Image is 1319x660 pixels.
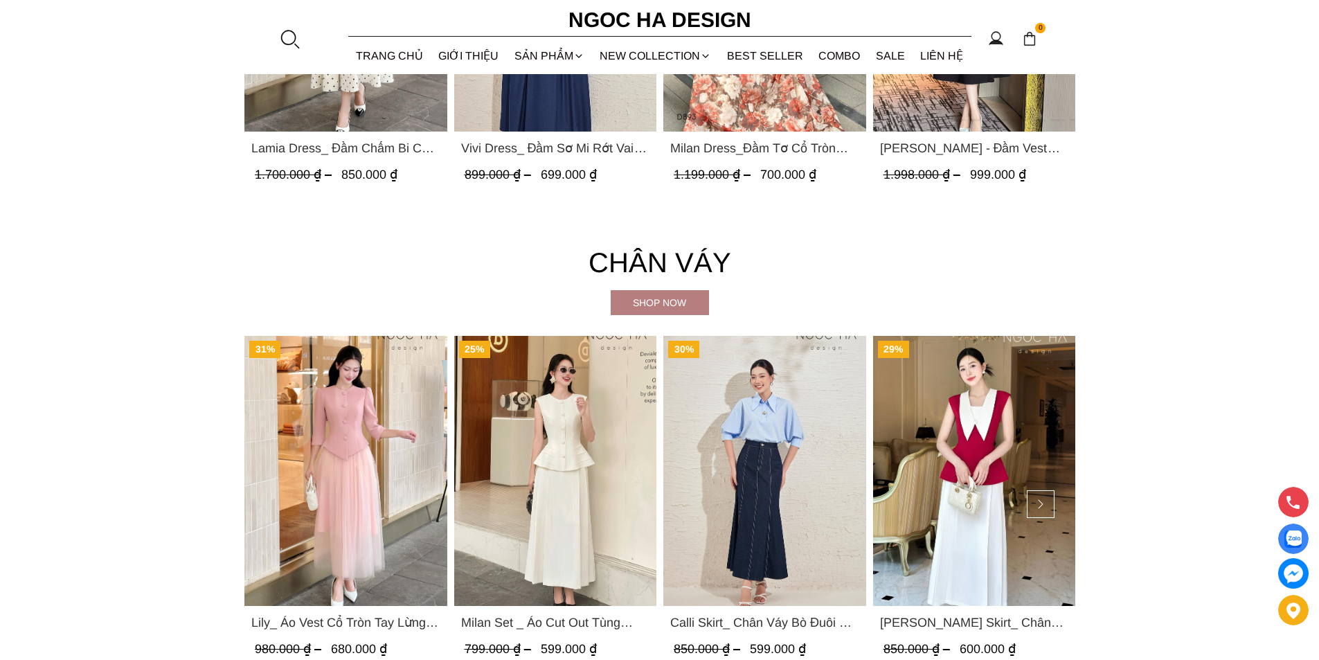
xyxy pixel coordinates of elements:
img: Display image [1284,530,1302,548]
span: 700.000 ₫ [760,168,816,182]
span: 599.000 ₫ [750,642,806,656]
span: 980.000 ₫ [255,642,325,656]
span: 1.199.000 ₫ [674,168,754,182]
a: GIỚI THIỆU [431,37,507,74]
span: 699.000 ₫ [540,168,596,182]
a: Combo [811,37,868,74]
a: Link to Irene Dress - Đầm Vest Dáng Xòe Kèm Đai D713 [879,139,1068,158]
span: 599.000 ₫ [540,642,596,656]
a: BEST SELLER [719,37,811,74]
a: Link to Vivi Dress_ Đầm Sơ Mi Rớt Vai Bò Lụa Màu Xanh D1000 [460,139,649,158]
span: 1.998.000 ₫ [883,168,963,182]
span: 680.000 ₫ [331,642,387,656]
h4: Chân váy [244,240,1075,285]
div: Shop now [611,295,709,310]
a: LIÊN HỆ [913,37,971,74]
a: Link to Calli Skirt_ Chân Váy Bò Đuôi Cá May Chỉ Nổi CV137 [670,613,859,632]
a: Link to Lily_ Áo Vest Cổ Tròn Tay Lừng Mix Chân Váy Lưới Màu Hồng A1082+CV140 [251,613,440,632]
a: Link to Milan Dress_Đầm Tơ Cổ Tròn Đính Hoa, Tùng Xếp Ly D893 [670,139,859,158]
span: [PERSON_NAME] - Đầm Vest Dáng Xòe Kèm Đai D713 [879,139,1068,158]
a: Link to Sara Skirt_ Chân Váy Xếp Ly Màu Trắng CV135 [879,613,1068,632]
span: Milan Dress_Đầm Tơ Cổ Tròn [PERSON_NAME], Tùng Xếp Ly D893 [670,139,859,158]
span: Calli Skirt_ Chân Váy Bò Đuôi Cá May Chỉ Nổi CV137 [670,613,859,632]
a: Ngoc Ha Design [556,3,764,37]
a: Link to Milan Set _ Áo Cut Out Tùng Không Tay Kết Hợp Chân Váy Xếp Ly A1080+CV139 [460,613,649,632]
a: Shop now [611,290,709,315]
a: messenger [1278,558,1309,589]
span: Lily_ Áo Vest Cổ Tròn Tay Lừng Mix Chân Váy Lưới Màu Hồng A1082+CV140 [251,613,440,632]
div: SẢN PHẨM [507,37,593,74]
span: 850.000 ₫ [883,642,953,656]
a: NEW COLLECTION [592,37,719,74]
a: Product image - Lily_ Áo Vest Cổ Tròn Tay Lừng Mix Chân Váy Lưới Màu Hồng A1082+CV140 [244,336,447,606]
span: 600.000 ₫ [959,642,1015,656]
a: Link to Lamia Dress_ Đầm Chấm Bi Cổ Vest Màu Kem D1003 [251,139,440,158]
a: Product image - Sara Skirt_ Chân Váy Xếp Ly Màu Trắng CV135 [872,336,1075,606]
img: img-CART-ICON-ksit0nf1 [1022,31,1037,46]
span: 999.000 ₫ [969,168,1025,182]
span: Vivi Dress_ Đầm Sơ Mi Rớt Vai Bò Lụa Màu Xanh D1000 [460,139,649,158]
a: SALE [868,37,913,74]
a: TRANG CHỦ [348,37,431,74]
span: 850.000 ₫ [341,168,397,182]
span: [PERSON_NAME] Skirt_ Chân Váy Xếp Ly Màu Trắng CV135 [879,613,1068,632]
span: 850.000 ₫ [674,642,744,656]
span: 1.700.000 ₫ [255,168,335,182]
a: Product image - Milan Set _ Áo Cut Out Tùng Không Tay Kết Hợp Chân Váy Xếp Ly A1080+CV139 [454,336,656,606]
span: 0 [1035,23,1046,34]
a: Display image [1278,524,1309,554]
span: Milan Set _ Áo Cut Out Tùng Không Tay Kết Hợp Chân Váy Xếp Ly A1080+CV139 [460,613,649,632]
a: Product image - Calli Skirt_ Chân Váy Bò Đuôi Cá May Chỉ Nổi CV137 [663,336,866,606]
span: 799.000 ₫ [464,642,534,656]
span: Lamia Dress_ Đầm Chấm Bi Cổ Vest Màu Kem D1003 [251,139,440,158]
span: 899.000 ₫ [464,168,534,182]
